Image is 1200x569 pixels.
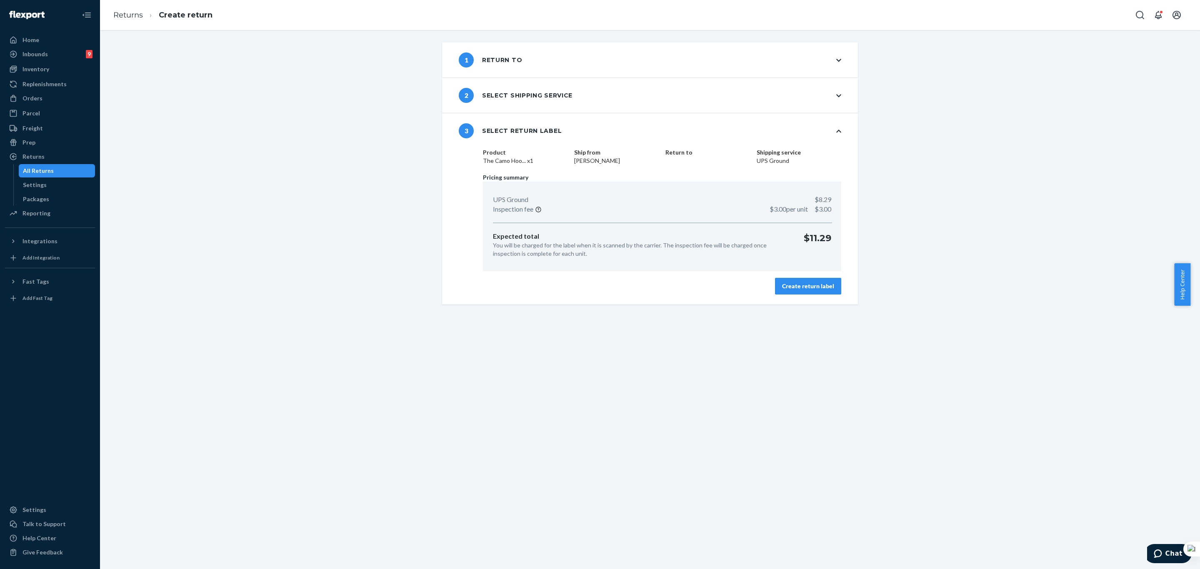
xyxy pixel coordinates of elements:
a: Prep [5,136,95,149]
p: $8.29 [815,195,831,205]
div: All Returns [23,167,54,175]
p: Pricing summary [483,173,841,182]
div: Freight [22,124,43,132]
ol: breadcrumbs [107,3,219,27]
dt: Product [483,148,567,157]
div: Inbounds [22,50,48,58]
div: Reporting [22,209,50,217]
a: Inventory [5,62,95,76]
iframe: Opens a widget where you can chat to one of our agents [1147,544,1192,565]
a: Create return [159,10,212,20]
span: 2 [459,88,474,103]
div: Fast Tags [22,277,49,286]
dt: Shipping service [757,148,841,157]
dd: [PERSON_NAME] [574,157,659,165]
button: Give Feedback [5,546,95,559]
button: Help Center [1174,263,1190,306]
a: Freight [5,122,95,135]
dd: The Camo Hoo... x1 [483,157,567,165]
a: Help Center [5,532,95,545]
p: $11.29 [804,232,831,258]
div: Packages [23,195,49,203]
div: Settings [22,506,46,514]
span: 3 [459,123,474,138]
button: Fast Tags [5,275,95,288]
dd: UPS Ground [757,157,841,165]
div: Give Feedback [22,548,63,557]
div: Create return label [782,282,834,290]
p: $3.00 [770,205,831,214]
a: Replenishments [5,77,95,91]
a: All Returns [19,164,95,177]
img: Flexport logo [9,11,45,19]
div: Home [22,36,39,44]
div: Return to [459,52,522,67]
div: Help Center [22,534,56,542]
p: You will be charged for the label when it is scanned by the carrier. The inspection fee will be c... [493,241,790,258]
a: Reporting [5,207,95,220]
dt: Ship from [574,148,659,157]
span: 1 [459,52,474,67]
button: Talk to Support [5,517,95,531]
span: $3.00 per unit [770,205,808,213]
button: Integrations [5,235,95,248]
div: Replenishments [22,80,67,88]
button: Close Navigation [78,7,95,23]
a: Home [5,33,95,47]
div: Talk to Support [22,520,66,528]
a: Add Integration [5,251,95,265]
button: Open Search Box [1132,7,1148,23]
div: Settings [23,181,47,189]
div: Add Integration [22,254,60,261]
div: Add Fast Tag [22,294,52,302]
a: Parcel [5,107,95,120]
div: Select return label [459,123,562,138]
button: Create return label [775,278,841,294]
a: Add Fast Tag [5,292,95,305]
button: Open notifications [1150,7,1167,23]
div: Prep [22,138,35,147]
a: Inbounds9 [5,47,95,61]
div: 9 [86,50,92,58]
button: Open account menu [1168,7,1185,23]
p: Expected total [493,232,790,241]
p: Inspection fee [493,205,533,214]
a: Returns [113,10,143,20]
a: Settings [19,178,95,192]
div: Select shipping service [459,88,572,103]
dt: Return to [665,148,750,157]
p: UPS Ground [493,195,528,205]
div: Parcel [22,109,40,117]
a: Returns [5,150,95,163]
a: Orders [5,92,95,105]
div: Integrations [22,237,57,245]
div: Inventory [22,65,49,73]
div: Returns [22,152,45,161]
a: Settings [5,503,95,517]
div: Orders [22,94,42,102]
a: Packages [19,192,95,206]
